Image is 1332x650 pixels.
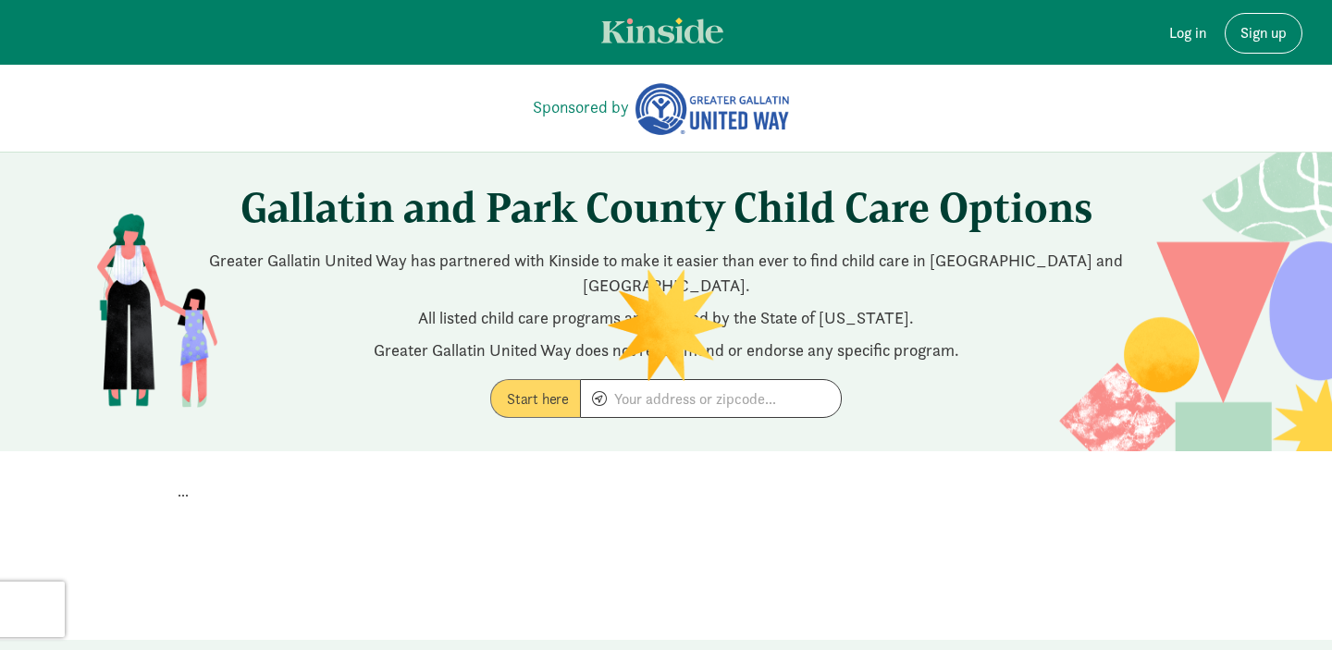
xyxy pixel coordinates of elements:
[581,380,841,417] input: Your address or zipcode...
[178,481,1154,503] p: ...
[601,18,722,43] img: light.svg
[633,81,792,137] img: Greater Gallatin United Way
[1154,13,1221,54] a: Log in
[153,337,1179,362] p: Greater Gallatin United Way does not recommend or endorse any specific program.
[1225,13,1302,54] a: Sign up
[153,305,1179,330] p: All listed child care programs are licensed by the State of [US_STATE].
[153,248,1179,298] p: Greater Gallatin United Way has partnered with Kinside to make it easier than ever to find child ...
[533,94,629,119] a: Sponsored by
[490,379,580,418] label: Start here
[153,182,1179,233] h1: Gallatin and Park County Child Care Options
